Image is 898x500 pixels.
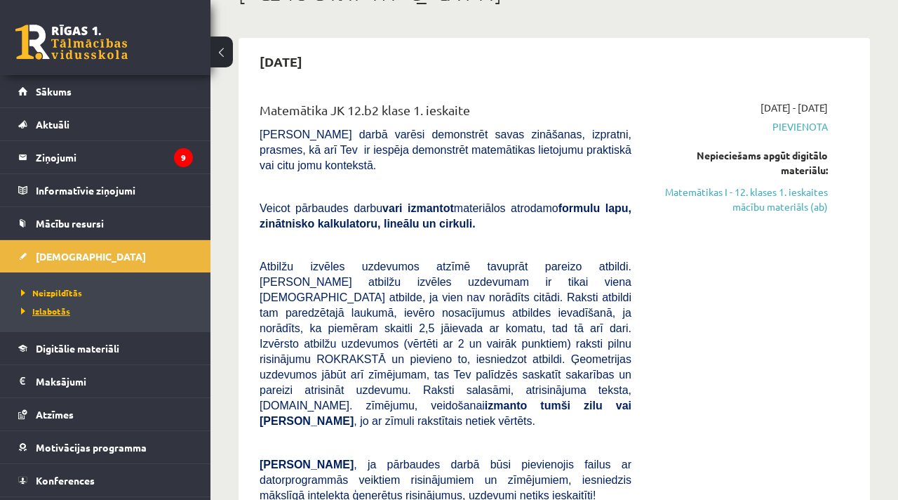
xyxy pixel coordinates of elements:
[18,332,193,364] a: Digitālie materiāli
[36,441,147,454] span: Motivācijas programma
[382,202,454,214] b: vari izmantot
[260,202,631,230] b: formulu lapu, zinātnisko kalkulatoru, lineālu un cirkuli.
[652,119,828,134] span: Pievienota
[18,141,193,173] a: Ziņojumi9
[36,217,104,230] span: Mācību resursi
[36,474,95,487] span: Konferences
[18,240,193,272] a: [DEMOGRAPHIC_DATA]
[174,148,193,167] i: 9
[36,365,193,397] legend: Maksājumi
[18,464,193,496] a: Konferences
[260,261,631,427] span: Atbilžu izvēles uzdevumos atzīmē tavuprāt pareizo atbildi. [PERSON_NAME] atbilžu izvēles uzdevuma...
[21,287,196,299] a: Neizpildītās
[36,342,119,355] span: Digitālie materiāli
[18,174,193,206] a: Informatīvie ziņojumi
[652,185,828,214] a: Matemātikas I - 12. klases 1. ieskaites mācību materiāls (ab)
[18,108,193,140] a: Aktuāli
[21,287,82,298] span: Neizpildītās
[36,174,193,206] legend: Informatīvie ziņojumi
[652,148,828,178] div: Nepieciešams apgūt digitālo materiālu:
[21,305,70,317] span: Izlabotās
[18,431,193,463] a: Motivācijas programma
[260,202,631,230] span: Veicot pārbaudes darbu materiālos atrodamo
[36,141,193,173] legend: Ziņojumi
[18,75,193,107] a: Sākums
[760,100,828,115] span: [DATE] - [DATE]
[36,118,69,131] span: Aktuāli
[15,25,128,60] a: Rīgas 1. Tālmācības vidusskola
[260,129,631,171] span: [PERSON_NAME] darbā varēsi demonstrēt savas zināšanas, izpratni, prasmes, kā arī Tev ir iespēja d...
[260,100,631,126] div: Matemātika JK 12.b2 klase 1. ieskaite
[18,398,193,430] a: Atzīmes
[260,459,354,471] span: [PERSON_NAME]
[36,85,72,98] span: Sākums
[18,207,193,239] a: Mācību resursi
[36,250,146,263] span: [DEMOGRAPHIC_DATA]
[21,305,196,317] a: Izlabotās
[18,365,193,397] a: Maksājumi
[485,400,527,412] b: izmanto
[36,408,74,421] span: Atzīmes
[246,45,316,78] h2: [DATE]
